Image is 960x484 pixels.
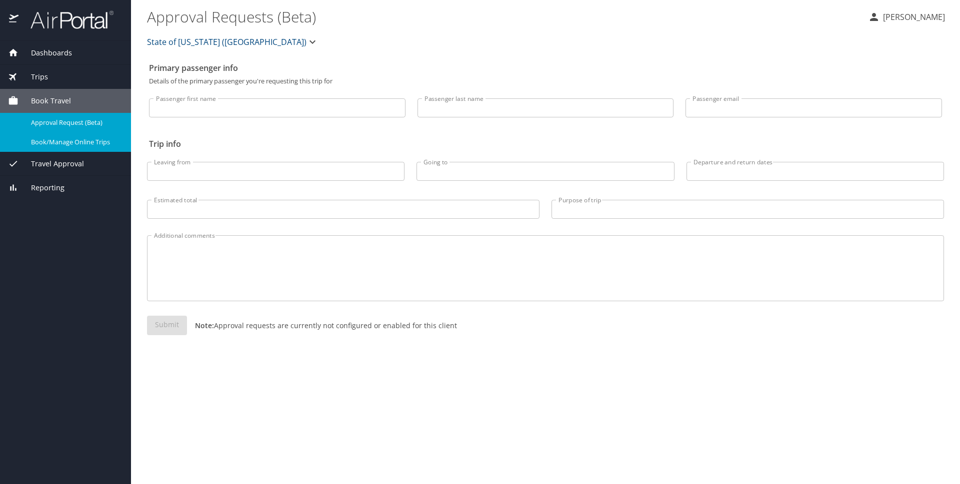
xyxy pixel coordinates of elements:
[18,95,71,106] span: Book Travel
[9,10,19,29] img: icon-airportal.png
[18,182,64,193] span: Reporting
[147,35,306,49] span: State of [US_STATE] ([GEOGRAPHIC_DATA])
[187,320,457,331] p: Approval requests are currently not configured or enabled for this client
[149,60,942,76] h2: Primary passenger info
[149,136,942,152] h2: Trip info
[18,158,84,169] span: Travel Approval
[31,137,119,147] span: Book/Manage Online Trips
[18,47,72,58] span: Dashboards
[195,321,214,330] strong: Note:
[18,71,48,82] span: Trips
[19,10,113,29] img: airportal-logo.png
[864,8,949,26] button: [PERSON_NAME]
[143,32,322,52] button: State of [US_STATE] ([GEOGRAPHIC_DATA])
[149,78,942,84] p: Details of the primary passenger you're requesting this trip for
[147,1,860,32] h1: Approval Requests (Beta)
[31,118,119,127] span: Approval Request (Beta)
[880,11,945,23] p: [PERSON_NAME]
